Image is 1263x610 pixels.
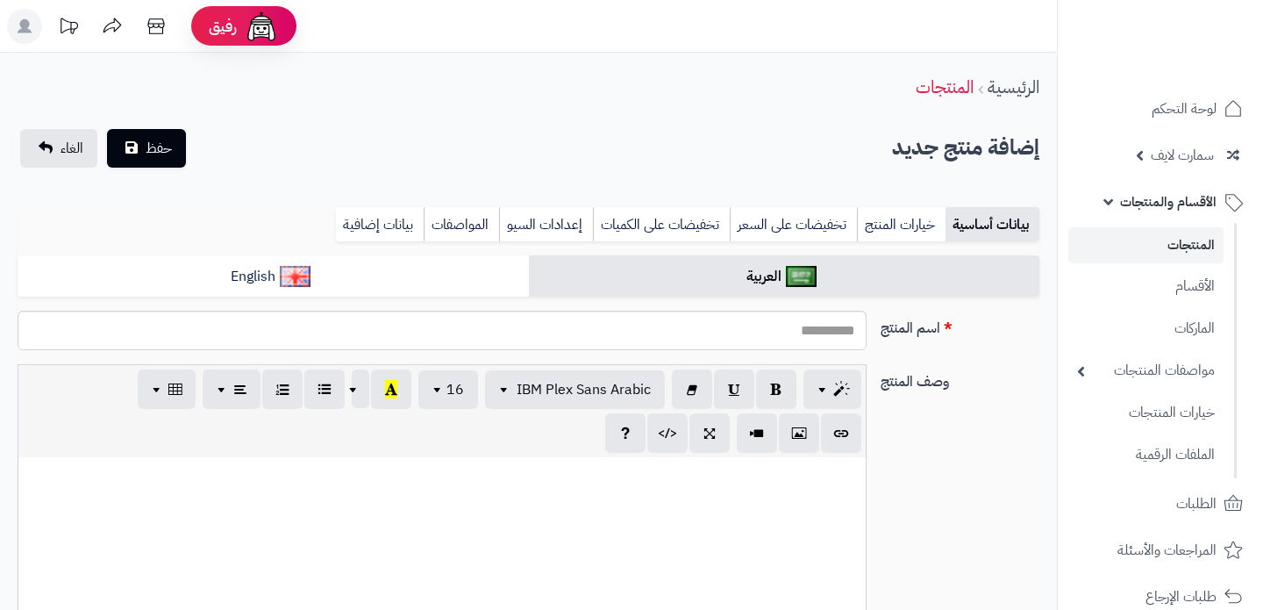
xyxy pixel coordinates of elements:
[1068,268,1224,305] a: الأقسام
[46,9,90,48] a: تحديثات المنصة
[1068,310,1224,348] a: الماركات
[418,370,478,409] button: 16
[874,364,1046,392] label: وصف المنتج
[424,207,499,242] a: المواصفات
[730,207,857,242] a: تخفيضات على السعر
[1120,190,1217,214] span: الأقسام والمنتجات
[336,207,424,242] a: بيانات إضافية
[146,138,172,159] span: حفظ
[499,207,593,242] a: إعدادات السيو
[1068,394,1224,432] a: خيارات المنتجات
[892,130,1039,166] h2: إضافة منتج جديد
[1117,538,1217,563] span: المراجعات والأسئلة
[1176,492,1217,516] span: الطلبات
[1068,352,1224,390] a: مواصفات المنتجات
[244,9,279,44] img: ai-face.png
[529,255,1040,298] a: العربية
[916,74,974,100] a: المنتجات
[446,379,464,400] span: 16
[280,266,310,287] img: English
[18,255,529,298] a: English
[485,370,665,409] button: IBM Plex Sans Arabic
[1068,436,1224,474] a: الملفات الرقمية
[20,129,97,168] a: الغاء
[1144,13,1246,50] img: logo-2.png
[593,207,730,242] a: تخفيضات على الكميات
[1152,97,1217,121] span: لوحة التحكم
[1068,88,1252,130] a: لوحة التحكم
[857,207,945,242] a: خيارات المنتج
[107,129,186,168] button: حفظ
[1151,143,1214,168] span: سمارت لايف
[988,74,1039,100] a: الرئيسية
[1068,227,1224,263] a: المنتجات
[945,207,1039,242] a: بيانات أساسية
[61,138,83,159] span: الغاء
[786,266,817,287] img: العربية
[874,311,1046,339] label: اسم المنتج
[209,16,237,37] span: رفيق
[1068,529,1252,571] a: المراجعات والأسئلة
[1068,483,1252,525] a: الطلبات
[1145,585,1217,609] span: طلبات الإرجاع
[517,379,651,400] span: IBM Plex Sans Arabic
